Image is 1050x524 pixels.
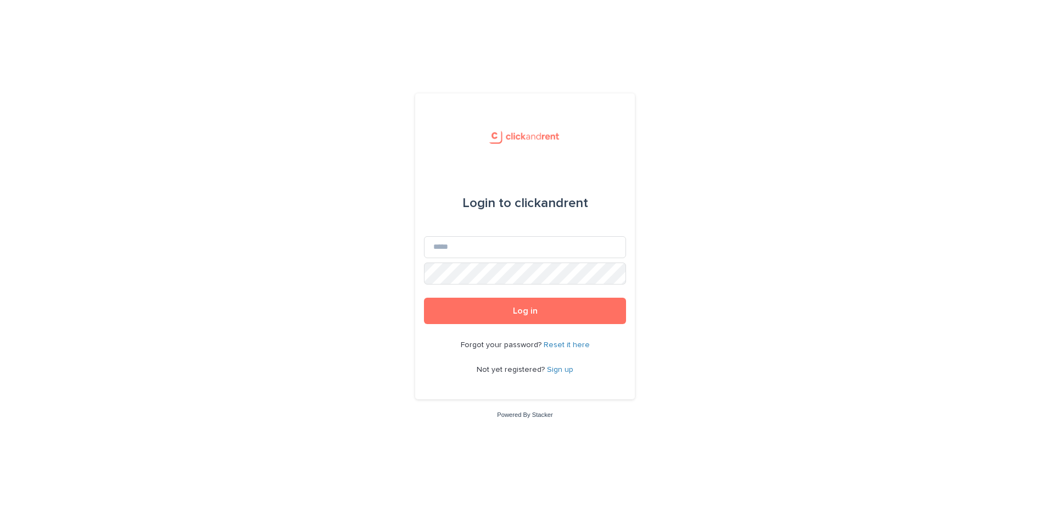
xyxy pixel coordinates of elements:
div: clickandrent [462,188,588,219]
span: Not yet registered? [477,366,547,374]
img: UCB0brd3T0yccxBKYDjQ [485,120,565,153]
a: Powered By Stacker [497,411,552,418]
button: Log in [424,298,626,324]
a: Reset it here [544,341,590,349]
span: Login to [462,197,511,210]
span: Log in [513,306,538,315]
a: Sign up [547,366,573,374]
span: Forgot your password? [461,341,544,349]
